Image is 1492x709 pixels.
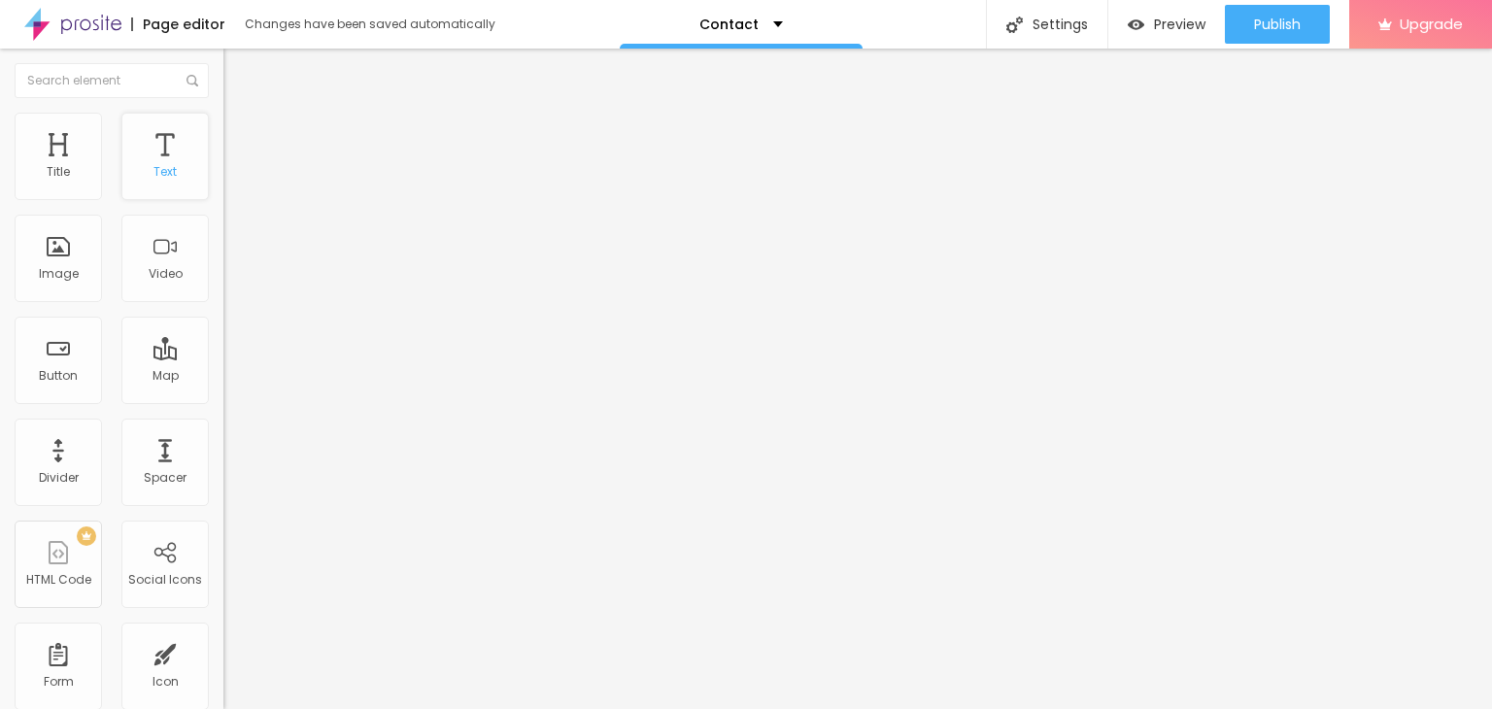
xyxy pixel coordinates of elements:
input: Search element [15,63,209,98]
p: Contact [699,17,759,31]
img: Icone [186,75,198,86]
div: Divider [39,471,79,485]
span: Publish [1254,17,1301,32]
button: Preview [1108,5,1225,44]
div: Video [149,267,183,281]
img: view-1.svg [1128,17,1144,33]
div: Text [153,165,177,179]
iframe: Editor [223,49,1492,709]
div: Title [47,165,70,179]
div: Icon [153,675,179,689]
div: HTML Code [26,573,91,587]
div: Image [39,267,79,281]
div: Social Icons [128,573,202,587]
div: Spacer [144,471,186,485]
button: Publish [1225,5,1330,44]
img: Icone [1006,17,1023,33]
div: Form [44,675,74,689]
div: Page editor [131,17,225,31]
div: Button [39,369,78,383]
span: Preview [1154,17,1205,32]
div: Map [153,369,179,383]
div: Changes have been saved automatically [245,18,495,30]
span: Upgrade [1400,16,1463,32]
